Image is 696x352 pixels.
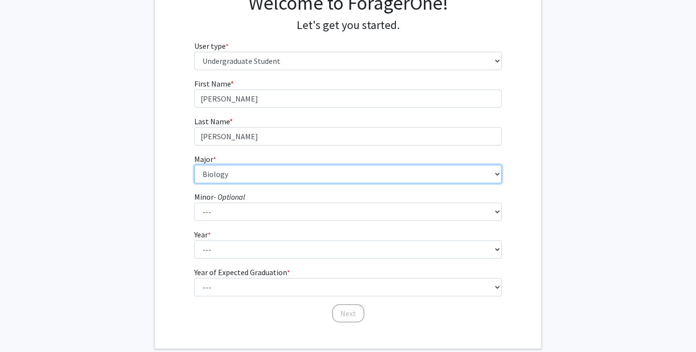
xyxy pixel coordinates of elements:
i: - Optional [214,192,245,202]
label: Year of Expected Graduation [194,266,290,278]
iframe: Chat [7,308,41,345]
label: User type [194,40,229,52]
label: Year [194,229,211,240]
label: Major [194,153,216,165]
button: Next [332,304,364,323]
label: Minor [194,191,245,203]
h4: Let's get you started. [194,18,502,32]
span: First Name [194,79,231,88]
span: Last Name [194,117,230,126]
